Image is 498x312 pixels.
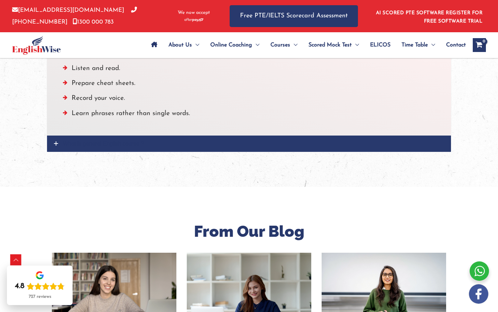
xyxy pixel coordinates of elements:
[473,38,486,52] a: View Shopping Cart, empty
[441,33,466,57] a: Contact
[252,33,259,57] span: Menu Toggle
[372,5,486,27] aside: Header Widget 1
[63,141,144,147] span: What is general English course ?
[63,63,435,78] li: Listen and read.
[15,281,65,291] div: Rating: 4.8 out of 5
[308,33,352,57] span: Scored Mock Test
[428,33,435,57] span: Menu Toggle
[178,9,210,16] span: We now accept
[63,78,435,93] li: Prepare cheat sheets.
[73,19,114,25] a: 1300 000 783
[365,33,396,57] a: ELICOS
[12,7,124,13] a: [EMAIL_ADDRESS][DOMAIN_NAME]
[230,5,358,27] a: Free PTE/IELTS Scorecard Assessment
[52,222,446,242] h2: From Our Blog
[376,10,483,24] a: AI SCORED PTE SOFTWARE REGISTER FOR FREE SOFTWARE TRIAL
[63,93,435,107] li: Record your voice.
[192,33,199,57] span: Menu Toggle
[352,33,359,57] span: Menu Toggle
[29,294,51,300] div: 727 reviews
[63,108,435,123] li: Learn phrases rather than single words.
[15,281,25,291] div: 4.8
[270,33,290,57] span: Courses
[370,33,390,57] span: ELICOS
[469,284,488,304] img: white-facebook.png
[168,33,192,57] span: About Us
[47,136,451,152] a: What is general English course ?
[12,7,137,25] a: [PHONE_NUMBER]
[446,33,466,57] span: Contact
[210,33,252,57] span: Online Coaching
[265,33,303,57] a: CoursesMenu Toggle
[290,33,297,57] span: Menu Toggle
[205,33,265,57] a: Online CoachingMenu Toggle
[146,33,466,57] nav: Site Navigation: Main Menu
[303,33,365,57] a: Scored Mock TestMenu Toggle
[12,36,61,55] img: cropped-ew-logo
[402,33,428,57] span: Time Table
[163,33,205,57] a: About UsMenu Toggle
[184,18,203,22] img: Afterpay-Logo
[396,33,441,57] a: Time TableMenu Toggle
